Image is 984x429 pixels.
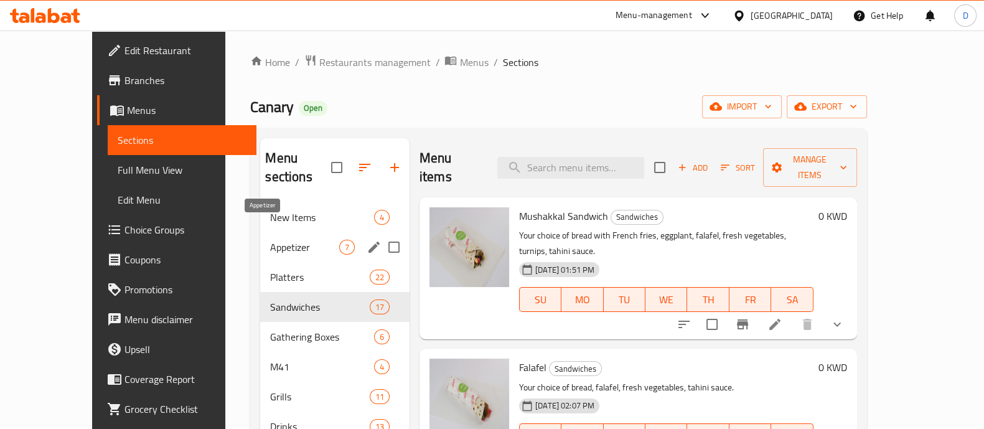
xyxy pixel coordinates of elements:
span: Sections [118,133,246,148]
a: Full Menu View [108,155,256,185]
span: MO [566,291,598,309]
button: TH [687,287,729,312]
p: Your choice of bread with French fries, eggplant, falafel, fresh vegetables, turnips, tahini sauce. [519,228,813,259]
span: SA [776,291,808,309]
span: Manage items [773,152,847,183]
h6: 0 KWD [818,207,847,225]
span: Select to update [699,311,725,337]
span: 22 [370,271,389,283]
li: / [295,55,299,70]
div: Menu-management [616,8,692,23]
span: [DATE] 02:07 PM [530,400,599,412]
button: SU [519,287,561,312]
span: 11 [370,391,389,403]
span: Coverage Report [124,372,246,387]
span: Falafel [519,358,546,377]
button: Manage items [763,148,857,187]
span: 4 [375,212,389,224]
span: Edit Menu [118,192,246,207]
div: Gathering Boxes [270,329,373,344]
span: Grills [270,389,369,404]
span: Promotions [124,282,246,297]
a: Upsell [97,334,256,364]
div: Sandwiches [549,361,602,376]
button: edit [365,238,383,257]
a: Menu disclaimer [97,304,256,334]
img: Mushakkal Sandwich [429,207,509,287]
span: Branches [124,73,246,88]
p: Your choice of bread, falafel, fresh vegetables, tahini sauce. [519,380,813,395]
span: export [797,99,857,115]
span: import [712,99,772,115]
span: WE [650,291,682,309]
a: Edit Restaurant [97,35,256,65]
h2: Menu sections [265,149,331,186]
div: Grills11 [260,382,410,412]
a: Menus [97,95,256,125]
div: Sandwiches17 [260,292,410,322]
div: Gathering Boxes6 [260,322,410,352]
span: Select all sections [324,154,350,181]
span: Sandwiches [550,362,601,376]
span: Choice Groups [124,222,246,237]
button: show more [822,309,852,339]
span: Mushakkal Sandwich [519,207,608,225]
div: items [374,359,390,374]
div: Appetizer7edit [260,232,410,262]
button: Branch-specific-item [728,309,757,339]
nav: breadcrumb [250,54,866,70]
a: Choice Groups [97,215,256,245]
svg: Show Choices [830,317,845,332]
button: FR [729,287,771,312]
button: sort-choices [669,309,699,339]
div: Platters [270,270,369,285]
a: Coupons [97,245,256,275]
li: / [435,55,439,70]
button: export [787,95,867,118]
span: Canary [250,93,294,121]
h2: Menu items [419,149,482,186]
span: Sandwiches [611,210,663,224]
span: Select section [647,154,673,181]
span: Sort sections [350,153,380,182]
span: Open [299,103,327,113]
h6: 0 KWD [818,359,847,376]
span: Menus [127,103,246,118]
span: TH [692,291,724,309]
a: Edit menu item [767,317,782,332]
span: Sandwiches [270,299,369,314]
span: Sort [721,161,755,175]
span: Sort items [713,158,763,177]
button: Add [673,158,713,177]
a: Restaurants management [304,54,430,70]
span: Sections [502,55,538,70]
button: Sort [718,158,758,177]
button: SA [771,287,813,312]
a: Coverage Report [97,364,256,394]
button: import [702,95,782,118]
button: TU [604,287,645,312]
a: Promotions [97,275,256,304]
span: [DATE] 01:51 PM [530,264,599,276]
a: Grocery Checklist [97,394,256,424]
span: SU [525,291,556,309]
div: [GEOGRAPHIC_DATA] [751,9,833,22]
span: 4 [375,361,389,373]
button: delete [792,309,822,339]
div: New Items4 [260,202,410,232]
span: Full Menu View [118,163,246,177]
a: Menus [444,54,488,70]
a: Home [250,55,290,70]
span: D [962,9,968,22]
span: Menu disclaimer [124,312,246,327]
a: Sections [108,125,256,155]
span: Restaurants management [319,55,430,70]
li: / [493,55,497,70]
span: M41 [270,359,373,374]
a: Edit Menu [108,185,256,215]
div: Sandwiches [611,210,663,225]
span: Add item [673,158,713,177]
